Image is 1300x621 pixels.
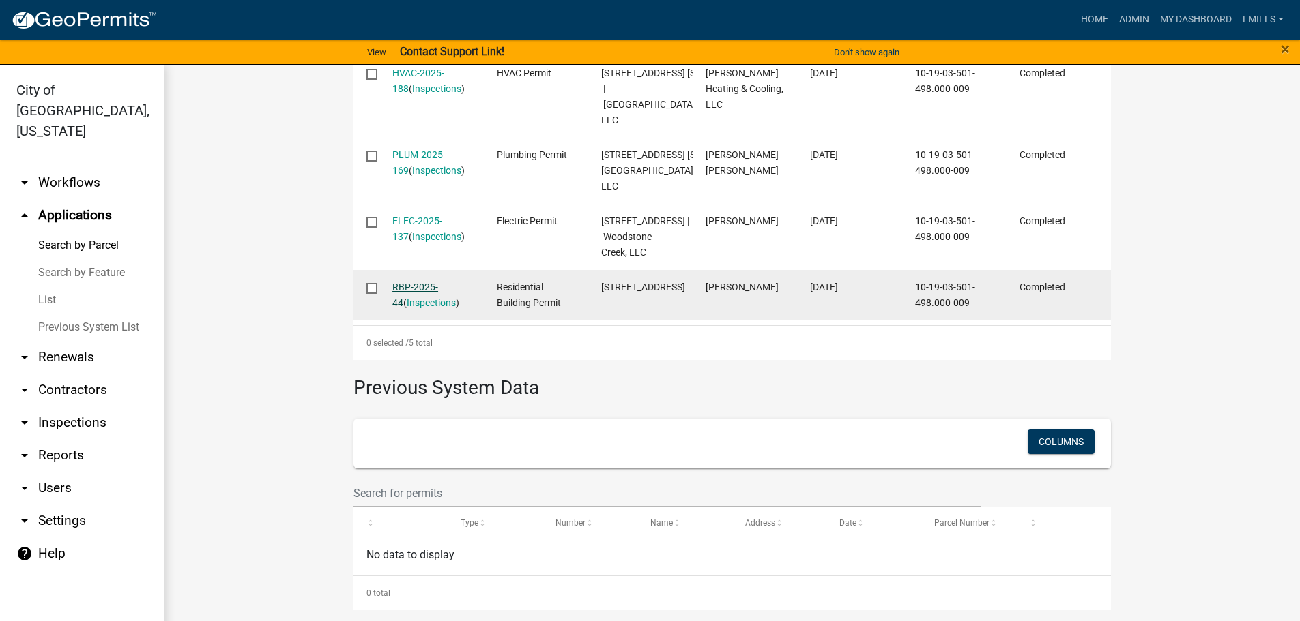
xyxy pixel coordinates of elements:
i: arrow_drop_down [16,480,33,496]
span: 03/19/2025 [810,215,838,226]
a: lmills [1237,7,1289,33]
span: 10-19-03-501-498.000-009 [915,282,975,308]
span: 5255 WOODSTONE CIRCLE 5255 Woodstone Circle Lot 106 | Woodstone Creek, LLC [601,215,689,258]
button: Don't show again [828,41,905,63]
i: arrow_drop_down [16,382,33,398]
datatable-header-cell: Address [732,507,827,540]
span: Completed [1020,67,1065,78]
span: 10-19-03-501-498.000-009 [915,67,975,94]
span: Electric Permit [497,215,558,226]
a: Inspections [412,231,461,242]
span: 02/18/2025 [810,282,838,292]
button: Close [1281,41,1290,57]
span: Type [461,518,478,528]
div: No data to display [353,541,1111,575]
i: arrow_drop_down [16,513,33,529]
datatable-header-cell: Parcel Number [921,507,1016,540]
a: Inspections [412,83,461,94]
a: Admin [1114,7,1155,33]
strong: Contact Support Link! [400,45,504,58]
div: 0 total [353,576,1111,610]
div: ( ) [392,147,471,179]
span: 04/17/2025 [810,67,838,78]
div: 5 total [353,326,1111,360]
span: Mitch Craig Heating & Cooling, LLC [706,67,783,110]
span: Number [555,518,586,528]
span: Completed [1020,215,1065,226]
datatable-header-cell: Type [448,507,543,540]
span: 5255 Woodstone Circle | Lot 106 [601,282,685,292]
a: My Dashboard [1155,7,1237,33]
div: ( ) [392,65,471,97]
button: Columns [1028,429,1095,454]
span: 10-19-03-501-498.000-009 [915,215,975,242]
i: arrow_drop_down [16,414,33,431]
span: Completed [1020,149,1065,160]
a: View [362,41,392,63]
a: Inspections [407,297,456,308]
i: arrow_drop_up [16,207,33,224]
datatable-header-cell: Date [826,507,921,540]
a: Inspections [412,165,461,176]
span: Name [650,518,673,528]
span: Date [839,518,856,528]
a: ELEC-2025-137 [392,215,442,242]
a: PLUM-2025-169 [392,149,446,176]
input: Search for permits [353,479,981,507]
span: Address [745,518,775,528]
span: × [1281,40,1290,59]
a: Home [1075,7,1114,33]
h3: Previous System Data [353,360,1111,402]
span: 0 selected / [366,338,409,348]
span: 5255 WOODSTONE CIRCLE 5255 Woodstone Circle, Lot 106 | Woodstone Creek, LLC [601,149,771,192]
datatable-header-cell: Name [637,507,732,540]
span: Daniel Reed Criswell [706,149,779,176]
span: 03/25/2025 [810,149,838,160]
span: 10-19-03-501-498.000-009 [915,149,975,176]
i: help [16,545,33,562]
span: HVAC Permit [497,67,551,78]
div: ( ) [392,279,471,311]
span: Completed [1020,282,1065,292]
a: RBP-2025-44 [392,282,438,308]
span: Parcel Number [934,518,990,528]
i: arrow_drop_down [16,349,33,365]
span: Residential Building Permit [497,282,561,308]
i: arrow_drop_down [16,175,33,191]
span: Michelle Gaylord [706,282,779,292]
a: HVAC-2025-188 [392,67,444,94]
div: ( ) [392,213,471,245]
span: 5255 WOODSTONE CIRCLE 5255 Woodstone Circle | Woodstone Creek, LLC [601,67,771,125]
span: Cindy Hunton [706,215,779,226]
span: Plumbing Permit [497,149,567,160]
datatable-header-cell: Number [543,507,637,540]
i: arrow_drop_down [16,447,33,464]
